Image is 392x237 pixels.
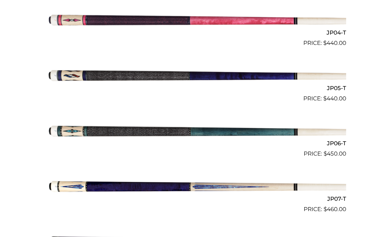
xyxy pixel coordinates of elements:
img: JP07-T [46,161,346,211]
img: JP05-T [46,51,346,100]
a: JP06-T $450.00 [46,106,346,159]
bdi: 460.00 [324,206,346,213]
bdi: 450.00 [324,151,346,157]
span: $ [323,40,327,47]
bdi: 440.00 [323,95,346,102]
a: JP05-T $440.00 [46,51,346,103]
a: JP07-T $460.00 [46,161,346,214]
bdi: 440.00 [323,40,346,47]
span: $ [324,206,327,213]
img: JP06-T [46,106,346,156]
span: $ [324,151,327,157]
span: $ [323,95,327,102]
